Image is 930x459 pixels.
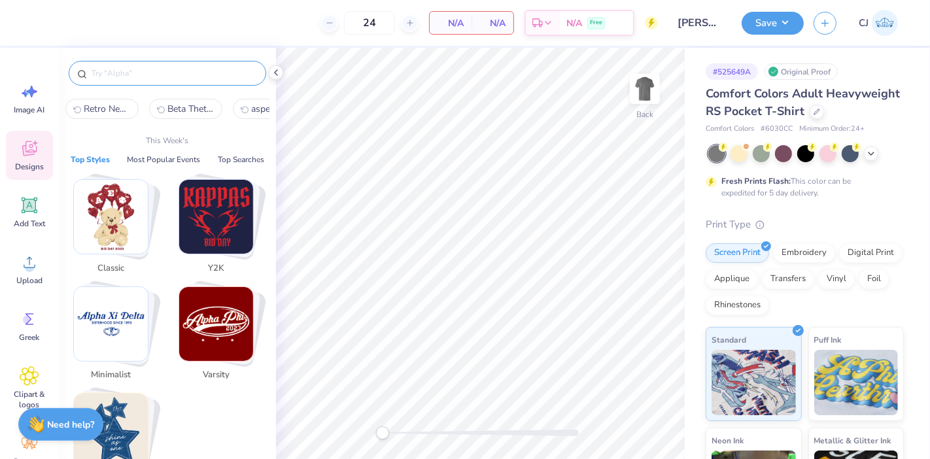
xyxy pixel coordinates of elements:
img: Varsity [179,287,253,361]
span: Varsity [195,369,237,382]
img: Puff Ink [814,350,899,415]
input: – – [344,11,395,35]
span: N/A [566,16,582,30]
span: # 6030CC [761,124,793,135]
span: Minimalist [90,369,132,382]
div: # 525649A [706,63,758,80]
span: Y2K [195,262,237,275]
span: Upload [16,275,43,286]
span: CJ [859,16,869,31]
button: Top Styles [67,153,114,166]
div: Rhinestones [706,296,769,315]
span: Minimum Order: 24 + [799,124,865,135]
div: Foil [859,269,889,289]
button: aspen2 [233,99,283,119]
span: Comfort Colors [706,124,754,135]
button: Stack Card Button Minimalist [65,286,164,387]
button: Stack Card Button Y2K [171,179,269,280]
button: Save [742,12,804,35]
span: Puff Ink [814,333,842,347]
img: Minimalist [74,287,148,361]
button: Retro Neon Cinema0 [65,99,139,119]
div: Accessibility label [376,426,389,439]
div: Digital Print [839,243,903,263]
button: Stack Card Button Varsity [171,286,269,387]
input: Untitled Design [668,10,732,36]
a: CJ [853,10,904,36]
div: Vinyl [818,269,855,289]
p: This Week's [146,135,189,146]
div: Original Proof [765,63,838,80]
div: Screen Print [706,243,769,263]
img: Back [632,76,658,102]
span: Greek [20,332,40,343]
div: Print Type [706,217,904,232]
span: Metallic & Glitter Ink [814,433,891,447]
img: Classic [74,180,148,254]
input: Try "Alpha" [90,67,258,80]
button: Stack Card Button Classic [65,179,164,280]
span: Free [590,18,602,27]
span: Beta Theta Pi 90s Colorful Snowboarder [167,103,215,115]
span: Add Text [14,218,45,229]
div: Transfers [762,269,814,289]
strong: Need help? [48,418,95,431]
div: This color can be expedited for 5 day delivery. [721,175,882,199]
div: Applique [706,269,758,289]
span: Standard [712,333,746,347]
img: Standard [712,350,796,415]
button: Beta Theta Pi 90s Colorful Snowboarder1 [149,99,222,119]
span: Retro Neon Cinema [84,103,131,115]
span: aspen [251,103,275,115]
span: Image AI [14,105,45,115]
span: N/A [479,16,506,30]
span: N/A [438,16,464,30]
span: Comfort Colors Adult Heavyweight RS Pocket T-Shirt [706,86,900,119]
strong: Fresh Prints Flash: [721,176,791,186]
span: Clipart & logos [8,389,51,410]
div: Back [636,109,653,120]
button: Most Popular Events [123,153,204,166]
img: Carljude Jashper Liwanag [872,10,898,36]
span: Neon Ink [712,433,744,447]
button: Top Searches [214,153,268,166]
img: Y2K [179,180,253,254]
div: Embroidery [773,243,835,263]
span: Classic [90,262,132,275]
span: Designs [15,161,44,172]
